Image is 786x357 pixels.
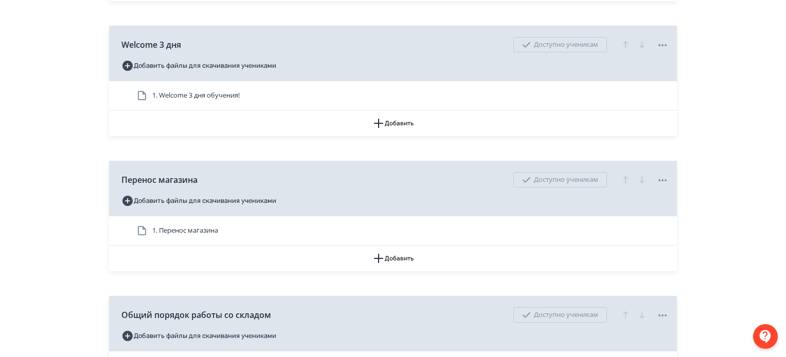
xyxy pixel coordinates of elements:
div: Доступно ученикам [513,172,607,187]
span: 1. Welcome 3 дня обучения! [152,90,240,101]
button: Добавить файлы для скачивания учениками [121,193,276,209]
span: 1. Перенос магазина [152,226,218,236]
button: Добавить [109,246,677,271]
span: Перенос магазина [121,174,198,186]
button: Добавить файлы для скачивания учениками [121,328,276,344]
span: Общий порядок работы со складом [121,309,271,321]
span: Welcome 3 дня [121,39,181,51]
button: Добавить [109,110,677,136]
div: 1. Welcome 3 дня обучения! [109,81,677,110]
div: Доступно ученикам [513,37,607,52]
div: 1. Перенос магазина [109,216,677,246]
button: Добавить файлы для скачивания учениками [121,58,276,74]
div: Доступно ученикам [513,307,607,323]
